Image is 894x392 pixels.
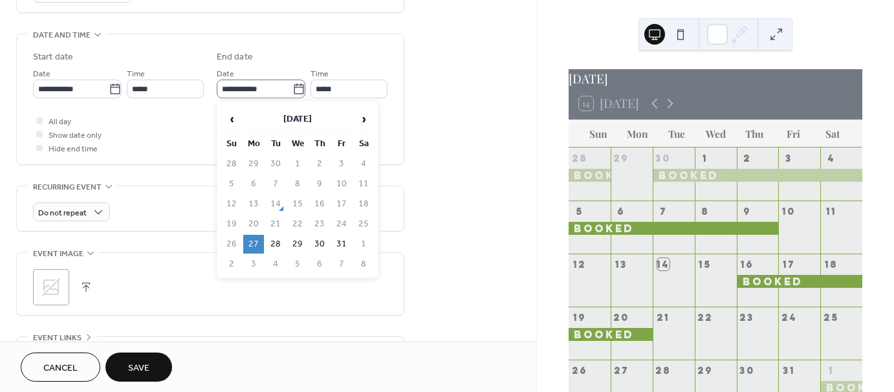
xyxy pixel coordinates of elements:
span: Date and time [33,28,91,42]
div: 29 [615,152,627,164]
td: 28 [265,235,286,254]
div: ••• [17,337,404,364]
span: Event image [33,247,83,261]
td: 2 [309,155,330,173]
div: 24 [783,311,795,323]
td: 4 [353,155,374,173]
div: 11 [825,205,836,217]
td: 2 [221,255,242,274]
div: ; [33,269,69,305]
div: 1 [825,365,836,376]
div: BOOKED [653,169,862,182]
div: 20 [615,311,627,323]
td: 28 [221,155,242,173]
div: 30 [657,152,669,164]
div: 10 [783,205,795,217]
div: 4 [825,152,836,164]
div: 31 [783,365,795,376]
div: 9 [741,205,753,217]
div: 17 [783,258,795,270]
td: 27 [243,235,264,254]
div: 29 [699,365,711,376]
div: Fri [774,120,812,147]
th: Fr [331,135,352,153]
td: 30 [309,235,330,254]
div: 12 [573,258,585,270]
div: 2 [741,152,753,164]
div: 19 [573,311,585,323]
td: 16 [309,195,330,213]
td: 1 [287,155,308,173]
div: BOOKED [737,275,862,288]
th: Mo [243,135,264,153]
td: 21 [265,215,286,234]
th: Sa [353,135,374,153]
td: 25 [353,215,374,234]
div: 6 [615,205,627,217]
span: Recurring event [33,180,102,194]
div: Wed [696,120,735,147]
td: 3 [243,255,264,274]
span: Save [128,362,149,375]
span: ‹ [222,106,241,132]
div: BOOKED [569,222,778,235]
td: 30 [265,155,286,173]
td: 12 [221,195,242,213]
span: Date [217,67,234,81]
div: 21 [657,311,669,323]
td: 7 [331,255,352,274]
div: 1 [699,152,711,164]
td: 22 [287,215,308,234]
div: 18 [825,258,836,270]
td: 31 [331,235,352,254]
td: 3 [331,155,352,173]
th: Tu [265,135,286,153]
td: 17 [331,195,352,213]
div: 27 [615,365,627,376]
div: End date [217,50,253,64]
div: 8 [699,205,711,217]
div: Start date [33,50,73,64]
span: Time [127,67,145,81]
td: 5 [221,175,242,193]
div: 25 [825,311,836,323]
span: Do not repeat [38,206,87,221]
span: Hide end time [49,142,98,156]
div: 22 [699,311,711,323]
td: 19 [221,215,242,234]
td: 14 [265,195,286,213]
span: Cancel [43,362,78,375]
td: 6 [243,175,264,193]
td: 8 [353,255,374,274]
td: 4 [265,255,286,274]
td: 13 [243,195,264,213]
td: 8 [287,175,308,193]
td: 11 [353,175,374,193]
td: 24 [331,215,352,234]
div: Sat [813,120,852,147]
span: › [354,106,373,132]
div: Mon [618,120,657,147]
td: 20 [243,215,264,234]
th: [DATE] [243,105,352,133]
div: Thu [735,120,774,147]
td: 5 [287,255,308,274]
div: 30 [741,365,753,376]
div: 3 [783,152,795,164]
div: Tue [657,120,696,147]
td: 7 [265,175,286,193]
td: 1 [353,235,374,254]
span: Event links [33,331,82,345]
div: 28 [657,365,669,376]
div: 28 [573,152,585,164]
div: 5 [573,205,585,217]
span: Show date only [49,129,102,142]
td: 26 [221,235,242,254]
td: 6 [309,255,330,274]
td: 9 [309,175,330,193]
div: 14 [657,258,669,270]
th: We [287,135,308,153]
div: 15 [699,258,711,270]
div: [DATE] [569,69,862,88]
div: 23 [741,311,753,323]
